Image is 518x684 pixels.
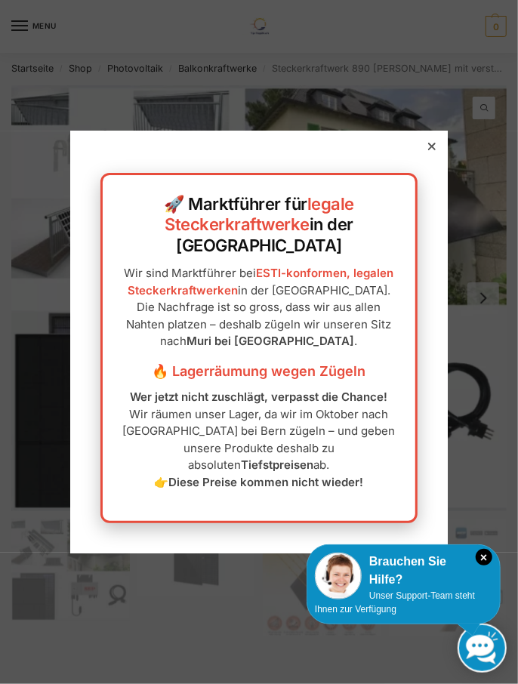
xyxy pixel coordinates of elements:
i: Schließen [476,549,492,565]
span: Unser Support-Team steht Ihnen zur Verfügung [315,590,475,615]
a: ESTI-konformen, legalen Steckerkraftwerken [128,266,394,297]
p: Wir räumen unser Lager, da wir im Oktober nach [GEOGRAPHIC_DATA] bei Bern zügeln – und geben unse... [118,389,400,491]
p: Wir sind Marktführer bei in der [GEOGRAPHIC_DATA]. Die Nachfrage ist so gross, dass wir aus allen... [118,265,400,350]
img: Customer service [315,553,362,599]
strong: Muri bei [GEOGRAPHIC_DATA] [187,334,355,348]
a: legale Steckerkraftwerke [165,194,354,235]
h3: 🔥 Lagerräumung wegen Zügeln [118,362,400,381]
strong: Diese Preise kommen nicht wieder! [169,475,364,489]
strong: Wer jetzt nicht zuschlägt, verpasst die Chance! [131,390,388,404]
div: Brauchen Sie Hilfe? [315,553,492,589]
h2: 🚀 Marktführer für in der [GEOGRAPHIC_DATA] [118,194,400,257]
strong: Tiefstpreisen [242,458,314,472]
